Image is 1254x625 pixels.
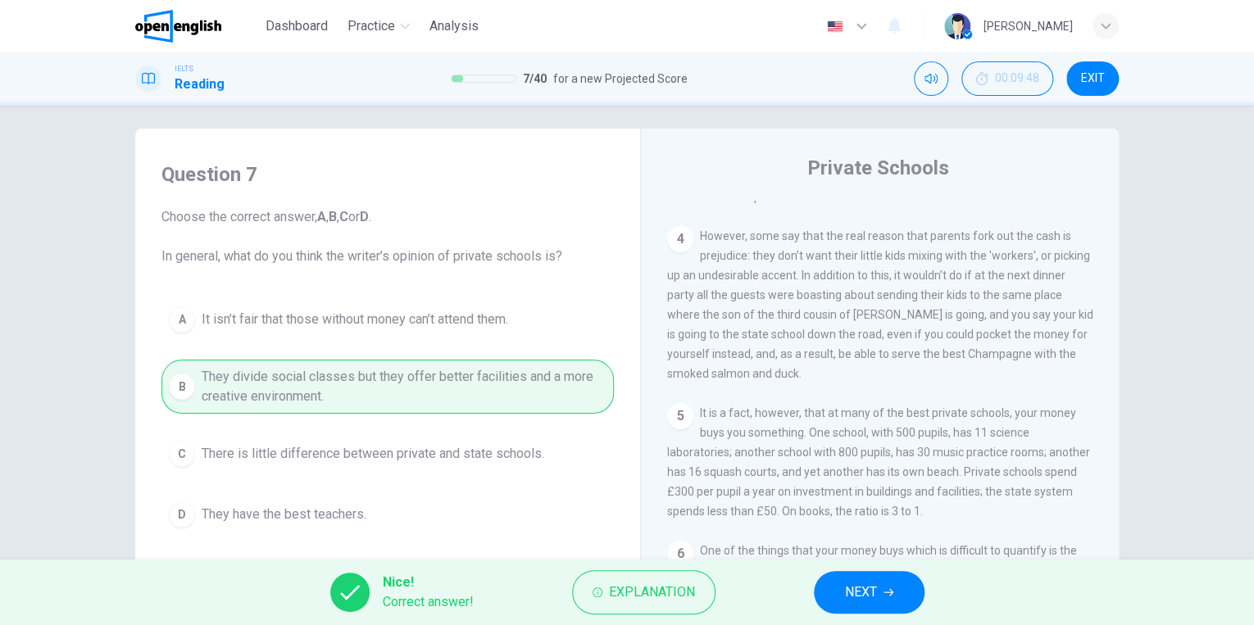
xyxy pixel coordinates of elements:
img: en [825,20,845,33]
div: 4 [667,226,693,252]
h1: Reading [175,75,225,94]
button: Practice [341,11,416,41]
span: EXIT [1081,72,1105,85]
button: 00:09:48 [961,61,1053,96]
b: B [329,209,337,224]
span: Correct answer! [383,592,474,612]
img: OpenEnglish logo [135,10,221,43]
span: 7 / 40 [523,69,547,88]
div: Mute [914,61,948,96]
span: Explanation [609,581,695,604]
span: Choose the correct answer, , , or . In general, what do you think the writer’s opinion of private... [161,207,614,266]
div: 6 [667,541,693,567]
b: C [339,209,348,224]
button: EXIT [1066,61,1119,96]
button: Analysis [423,11,485,41]
span: NEXT [845,581,877,604]
h4: Private Schools [807,155,949,181]
span: Dashboard [266,16,328,36]
button: Explanation [572,570,716,614]
button: NEXT [814,571,925,614]
div: [PERSON_NAME] [984,16,1073,36]
b: A [317,209,326,224]
span: Nice! [383,573,474,592]
a: OpenEnglish logo [135,10,259,43]
button: Dashboard [259,11,334,41]
span: Practice [348,16,395,36]
span: It is a fact, however, that at many of the best private schools, your money buys you something. O... [667,406,1090,518]
div: Hide [961,61,1053,96]
h4: Question 7 [161,161,614,188]
span: for a new Projected Score [553,69,688,88]
img: Profile picture [944,13,970,39]
span: 00:09:48 [995,72,1039,85]
span: IELTS [175,63,193,75]
span: Analysis [429,16,479,36]
div: 5 [667,403,693,429]
span: However, some say that the real reason that parents fork out the cash is prejudice: they don’t wa... [667,229,1093,380]
b: D [360,209,369,224]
